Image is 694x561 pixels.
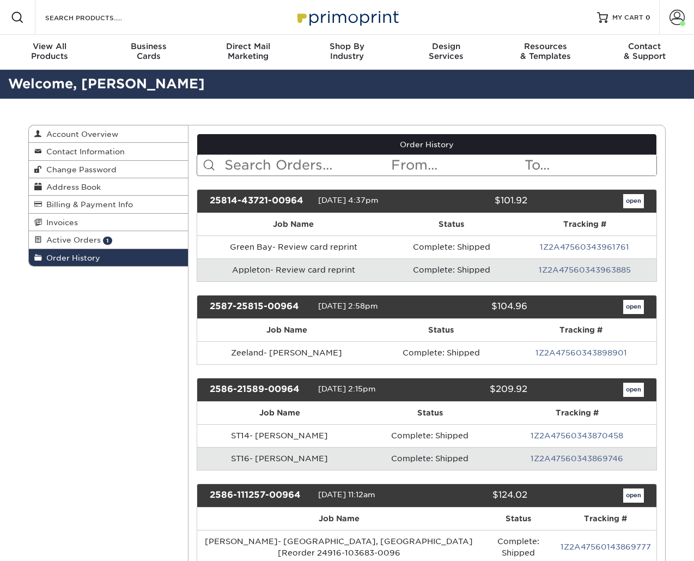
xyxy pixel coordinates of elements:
input: From... [390,155,523,176]
a: DesignServices [397,35,496,70]
a: 1Z2A47560343963885 [539,266,631,274]
img: Primoprint [293,5,401,29]
span: Contact [595,41,694,51]
td: Complete: Shipped [362,424,497,447]
a: Contact& Support [595,35,694,70]
div: 2587-25815-00964 [202,300,318,314]
th: Status [376,319,506,341]
a: Active Orders 1 [29,231,188,249]
div: 25814-43721-00964 [202,194,318,208]
th: Status [481,508,555,530]
a: 1Z2A47560343898901 [535,348,627,357]
a: Shop ByIndustry [297,35,397,70]
input: Search Orders... [223,155,391,176]
div: & Support [595,41,694,61]
th: Tracking # [555,508,656,530]
span: Design [397,41,496,51]
td: Complete: Shipped [362,447,497,470]
td: Complete: Shipped [390,236,513,258]
div: 2586-21589-00964 [202,383,318,397]
span: MY CART [612,13,643,22]
a: Order History [29,249,188,266]
div: & Templates [496,41,595,61]
span: Address Book [42,183,101,191]
a: open [623,383,644,397]
span: Change Password [42,165,117,174]
td: Green Bay- Review card reprint [197,236,390,258]
a: 1Z2A47560343869746 [531,454,623,463]
td: Complete: Shipped [390,258,513,281]
th: Tracking # [498,402,656,424]
th: Job Name [197,319,376,341]
div: Services [397,41,496,61]
span: [DATE] 2:15pm [318,384,376,393]
span: Account Overview [42,130,118,138]
a: Order History [197,134,657,155]
span: Resources [496,41,595,51]
a: Invoices [29,214,188,231]
div: Marketing [198,41,297,61]
a: open [623,488,644,503]
a: open [623,194,644,208]
a: 1Z2A47560343870458 [531,431,623,440]
a: Address Book [29,178,188,196]
td: Zeeland- [PERSON_NAME] [197,341,376,364]
div: $124.02 [418,488,535,503]
span: Business [99,41,198,51]
span: Contact Information [42,147,125,156]
a: Contact Information [29,143,188,160]
a: 1Z2A47560143869777 [561,542,651,551]
th: Job Name [197,402,363,424]
input: SEARCH PRODUCTS..... [44,11,150,24]
a: Change Password [29,161,188,178]
span: 0 [646,14,650,21]
th: Tracking # [513,213,656,236]
span: [DATE] 4:37pm [318,196,379,204]
span: Direct Mail [198,41,297,51]
input: To... [523,155,656,176]
th: Status [390,213,513,236]
a: 1Z2A47560343961761 [540,243,629,251]
th: Job Name [197,213,390,236]
div: 2586-111257-00964 [202,488,318,503]
div: $209.92 [418,383,535,397]
td: Appleton- Review card reprint [197,258,390,281]
span: Order History [42,254,100,262]
span: Billing & Payment Info [42,200,133,209]
th: Status [362,402,497,424]
a: Account Overview [29,125,188,143]
a: Resources& Templates [496,35,595,70]
div: Cards [99,41,198,61]
span: 1 [103,237,112,245]
a: open [623,300,644,314]
a: Billing & Payment Info [29,196,188,213]
span: Invoices [42,218,78,227]
div: $101.92 [418,194,535,208]
div: $104.96 [418,300,535,314]
a: Direct MailMarketing [198,35,297,70]
span: Active Orders [42,236,101,244]
th: Job Name [197,508,482,530]
th: Tracking # [506,319,656,341]
span: [DATE] 11:12am [318,490,375,499]
td: ST16- [PERSON_NAME] [197,447,363,470]
td: Complete: Shipped [376,341,506,364]
a: BusinessCards [99,35,198,70]
td: ST14- [PERSON_NAME] [197,424,363,447]
div: Industry [297,41,397,61]
span: Shop By [297,41,397,51]
span: [DATE] 2:58pm [318,301,378,310]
